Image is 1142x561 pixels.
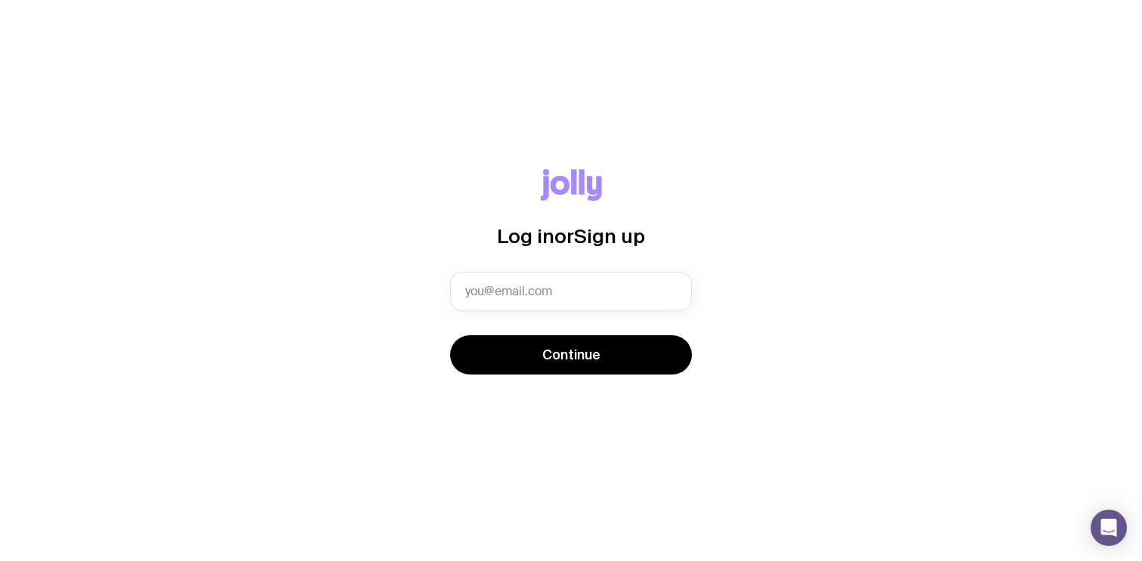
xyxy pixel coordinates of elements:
button: Continue [450,335,692,375]
span: Log in [497,225,554,247]
span: Continue [542,346,600,364]
input: you@email.com [450,272,692,311]
div: Open Intercom Messenger [1091,510,1127,546]
span: Sign up [574,225,645,247]
span: or [554,225,574,247]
